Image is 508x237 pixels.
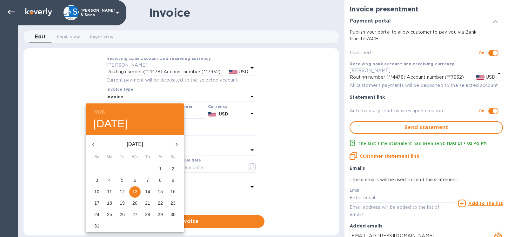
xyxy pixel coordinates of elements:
[155,186,166,198] button: 15
[93,117,128,130] button: [DATE]
[159,166,162,172] p: 1
[94,188,99,195] p: 10
[170,188,176,195] p: 16
[117,175,128,186] button: 5
[142,175,153,186] button: 7
[155,163,166,175] button: 1
[120,200,125,206] p: 19
[145,188,150,195] p: 14
[170,200,176,206] p: 23
[172,177,174,183] p: 9
[96,177,98,183] p: 3
[155,209,166,221] button: 29
[104,154,115,160] span: Mo
[167,175,179,186] button: 9
[104,175,115,186] button: 4
[94,211,99,218] p: 24
[159,177,162,183] p: 8
[132,200,137,206] p: 20
[104,186,115,198] button: 11
[94,223,99,229] p: 31
[107,188,112,195] p: 11
[91,221,103,232] button: 31
[117,198,128,209] button: 19
[120,188,125,195] p: 12
[121,177,124,183] p: 5
[142,198,153,209] button: 21
[155,198,166,209] button: 22
[120,211,125,218] p: 26
[108,177,111,183] p: 4
[91,186,103,198] button: 10
[101,141,169,148] p: [DATE]
[145,200,150,206] p: 21
[155,154,166,160] span: Fr
[134,177,136,183] p: 6
[146,177,149,183] p: 7
[142,209,153,221] button: 28
[155,175,166,186] button: 8
[104,209,115,221] button: 25
[91,154,103,160] span: Su
[91,209,103,221] button: 24
[91,198,103,209] button: 17
[158,211,163,218] p: 29
[129,154,141,160] span: We
[132,188,137,195] p: 13
[142,154,153,160] span: Th
[170,211,176,218] p: 30
[93,108,105,117] button: 2025
[158,200,163,206] p: 22
[172,166,174,172] p: 2
[91,175,103,186] button: 3
[167,198,179,209] button: 23
[117,154,128,160] span: Tu
[107,200,112,206] p: 18
[132,211,137,218] p: 27
[158,188,163,195] p: 15
[104,198,115,209] button: 18
[167,186,179,198] button: 16
[167,209,179,221] button: 30
[117,209,128,221] button: 26
[129,186,141,198] button: 13
[129,209,141,221] button: 27
[145,211,150,218] p: 28
[167,154,179,160] span: Sa
[94,200,99,206] p: 17
[167,163,179,175] button: 2
[117,186,128,198] button: 12
[142,186,153,198] button: 14
[129,175,141,186] button: 6
[129,198,141,209] button: 20
[107,211,112,218] p: 25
